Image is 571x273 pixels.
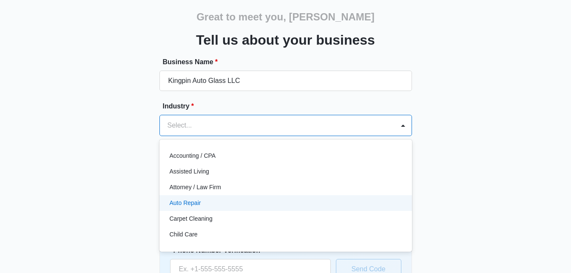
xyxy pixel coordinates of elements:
[170,183,221,192] p: Attorney / Law Firm
[163,57,415,67] label: Business Name
[170,230,198,239] p: Child Care
[170,214,213,223] p: Carpet Cleaning
[170,199,201,208] p: Auto Repair
[170,167,209,176] p: Assisted Living
[163,101,415,111] label: Industry
[159,71,412,91] input: e.g. Jane's Plumbing
[196,30,375,50] h3: Tell us about your business
[196,9,375,25] h2: Great to meet you, [PERSON_NAME]
[170,151,216,160] p: Accounting / CPA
